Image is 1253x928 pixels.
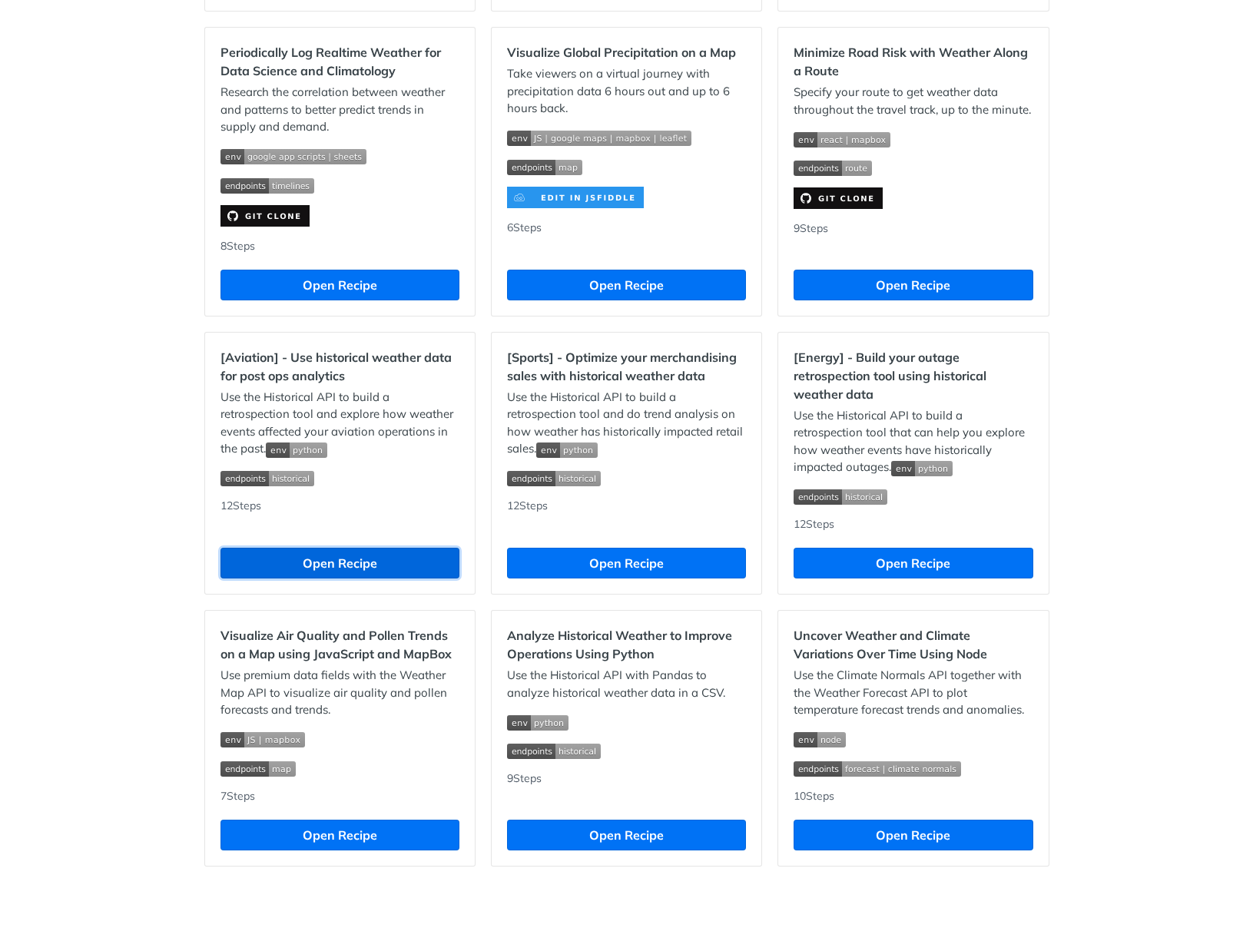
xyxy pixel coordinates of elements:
p: Research the correlation between weather and patterns to better predict trends in supply and demand. [220,84,459,136]
span: Expand image [794,130,1033,147]
h2: [Aviation] - Use historical weather data for post ops analytics [220,348,459,385]
div: 10 Steps [794,788,1033,804]
span: Expand image [507,742,746,760]
h2: Minimize Road Risk with Weather Along a Route [794,43,1033,80]
img: endpoint [507,471,601,486]
span: Expand image [794,731,1033,748]
div: 8 Steps [220,238,459,254]
span: Expand image [220,469,459,487]
div: 12 Steps [220,498,459,532]
img: clone [794,187,883,209]
button: Open Recipe [220,548,459,578]
button: Open Recipe [220,820,459,850]
h2: [Sports] - Optimize your merchandising sales with historical weather data [507,348,746,385]
a: Expand image [220,207,310,222]
span: Expand image [536,441,598,456]
div: 9 Steps [794,220,1033,254]
a: Expand image [794,190,883,204]
button: Open Recipe [220,270,459,300]
p: Use the Climate Normals API together with the Weather Forecast API to plot temperature forecast t... [794,667,1033,719]
img: env [891,461,953,476]
img: env [507,715,568,731]
img: clone [220,205,310,227]
span: Expand image [507,713,746,731]
span: Expand image [891,459,953,474]
span: Expand image [220,759,459,777]
button: Open Recipe [507,270,746,300]
button: Open Recipe [507,820,746,850]
p: Specify your route to get weather data throughout the travel track, up to the minute. [794,84,1033,118]
span: Expand image [794,488,1033,505]
button: Open Recipe [794,270,1033,300]
img: env [266,442,327,458]
span: Expand image [220,731,459,748]
img: endpoint [794,489,887,505]
h2: Visualize Global Precipitation on a Map [507,43,746,61]
div: 7 Steps [220,788,459,804]
h2: Analyze Historical Weather to Improve Operations Using Python [507,626,746,663]
img: env [507,131,691,146]
span: Expand image [266,441,327,456]
div: 6 Steps [507,220,746,254]
span: Expand image [794,159,1033,177]
div: 12 Steps [507,498,746,532]
h2: Uncover Weather and Climate Variations Over Time Using Node [794,626,1033,663]
span: Expand image [220,147,459,165]
p: Use premium data fields with the Weather Map API to visualize air quality and pollen forecasts an... [220,667,459,719]
h2: Periodically Log Realtime Weather for Data Science and Climatology [220,43,459,80]
span: Expand image [507,157,746,175]
p: Use the Historical API with Pandas to analyze historical weather data in a CSV. [507,667,746,701]
div: 9 Steps [507,771,746,804]
img: env [794,132,890,147]
span: Expand image [220,176,459,194]
img: endpoint [220,471,314,486]
img: env [220,149,366,164]
img: endpoint [220,761,296,777]
h2: Visualize Air Quality and Pollen Trends on a Map using JavaScript and MapBox [220,626,459,663]
p: Use the Historical API to build a retrospection tool and explore how weather events affected your... [220,389,459,458]
span: Expand image [507,469,746,487]
img: endpoint [507,160,582,175]
img: endpoint [794,761,961,777]
p: Take viewers on a virtual journey with precipitation data 6 hours out and up to 6 hours back. [507,65,746,118]
img: endpoint [220,178,314,194]
div: 12 Steps [794,516,1033,532]
img: env [536,442,598,458]
img: endpoint [794,161,872,176]
span: Expand image [507,129,746,147]
button: Open Recipe [507,548,746,578]
p: Use the Historical API to build a retrospection tool that can help you explore how weather events... [794,407,1033,476]
span: Expand image [794,759,1033,777]
button: Open Recipe [794,820,1033,850]
button: Open Recipe [794,548,1033,578]
img: env [220,732,305,747]
a: Expand image [507,189,644,204]
img: env [794,732,846,747]
h2: [Energy] - Build your outage retrospection tool using historical weather data [794,348,1033,403]
img: endpoint [507,744,601,759]
p: Use the Historical API to build a retrospection tool and do trend analysis on how weather has his... [507,389,746,458]
img: clone [507,187,644,208]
